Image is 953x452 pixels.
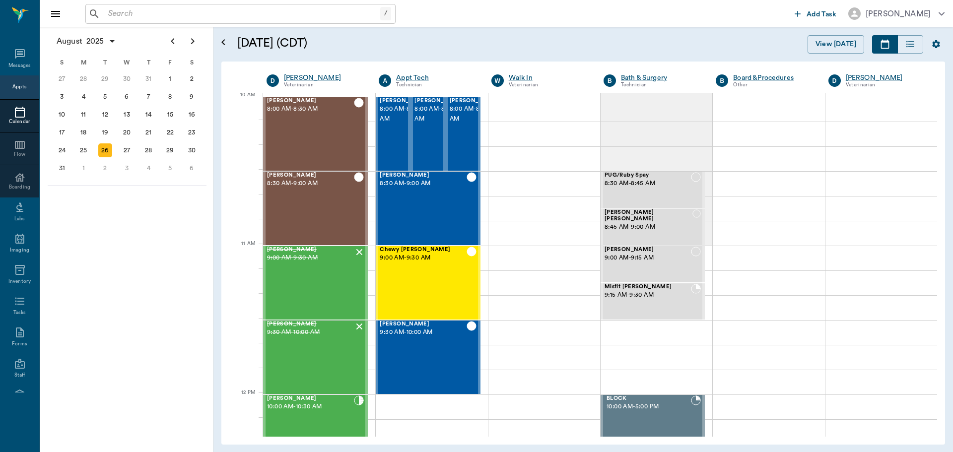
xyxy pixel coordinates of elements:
[808,35,864,54] button: View [DATE]
[98,143,112,157] div: Today, Tuesday, August 26, 2025
[84,34,106,48] span: 2025
[605,253,691,263] span: 9:00 AM - 9:15 AM
[380,7,391,20] div: /
[601,283,705,320] div: BOOKED, 9:15 AM - 9:30 AM
[267,179,354,189] span: 8:30 AM - 9:00 AM
[267,247,354,253] span: [PERSON_NAME]
[605,247,691,253] span: [PERSON_NAME]
[183,31,203,51] button: Next page
[98,108,112,122] div: Tuesday, August 12, 2025
[120,126,134,139] div: Wednesday, August 20, 2025
[380,327,466,337] span: 9:30 AM - 10:00 AM
[163,31,183,51] button: Previous page
[446,97,480,171] div: CHECKED_OUT, 8:00 AM - 8:30 AM
[217,23,229,62] button: Open calendar
[267,98,354,104] span: [PERSON_NAME]
[185,108,199,122] div: Saturday, August 16, 2025
[491,74,504,87] div: W
[141,161,155,175] div: Thursday, September 4, 2025
[380,104,429,124] span: 8:00 AM - 8:30 AM
[12,340,27,348] div: Forms
[601,208,705,246] div: NOT_CONFIRMED, 8:45 AM - 9:00 AM
[73,55,95,70] div: M
[605,172,691,179] span: PUG/Ruby Spay
[601,171,705,208] div: NOT_CONFIRMED, 8:30 AM - 8:45 AM
[185,90,199,104] div: Saturday, August 9, 2025
[267,327,354,337] span: 9:30 AM - 10:00 AM
[846,73,926,83] div: [PERSON_NAME]
[604,74,616,87] div: B
[380,172,466,179] span: [PERSON_NAME]
[607,402,691,412] span: 10:00 AM - 5:00 PM
[601,246,705,283] div: NOT_CONFIRMED, 9:00 AM - 9:15 AM
[267,253,354,263] span: 9:00 AM - 9:30 AM
[733,81,813,89] div: Other
[605,222,692,232] span: 8:45 AM - 9:00 AM
[46,4,66,24] button: Close drawer
[98,161,112,175] div: Tuesday, September 2, 2025
[55,90,69,104] div: Sunday, August 3, 2025
[840,4,953,23] button: [PERSON_NAME]
[380,321,466,327] span: [PERSON_NAME]
[267,395,354,402] span: [PERSON_NAME]
[229,387,255,412] div: 12 PM
[141,90,155,104] div: Thursday, August 7, 2025
[13,309,26,317] div: Tasks
[76,90,90,104] div: Monday, August 4, 2025
[104,7,380,21] input: Search
[791,4,840,23] button: Add Task
[120,108,134,122] div: Wednesday, August 13, 2025
[263,246,368,320] div: NO_SHOW, 9:00 AM - 9:30 AM
[10,247,29,254] div: Imaging
[76,161,90,175] div: Monday, September 1, 2025
[414,104,464,124] span: 8:00 AM - 8:30 AM
[52,31,121,51] button: August2025
[380,247,466,253] span: Chewy [PERSON_NAME]
[263,171,368,246] div: CHECKED_OUT, 8:30 AM - 9:00 AM
[185,72,199,86] div: Saturday, August 2, 2025
[185,126,199,139] div: Saturday, August 23, 2025
[605,290,691,300] span: 9:15 AM - 9:30 AM
[716,74,728,87] div: B
[396,73,476,83] a: Appt Tech
[229,90,255,115] div: 10 AM
[55,108,69,122] div: Sunday, August 10, 2025
[450,104,499,124] span: 8:00 AM - 8:30 AM
[846,81,926,89] div: Veterinarian
[55,72,69,86] div: Sunday, July 27, 2025
[8,278,31,285] div: Inventory
[76,126,90,139] div: Monday, August 18, 2025
[163,161,177,175] div: Friday, September 5, 2025
[159,55,181,70] div: F
[94,55,116,70] div: T
[621,73,701,83] a: Bath & Surgery
[621,81,701,89] div: Technician
[137,55,159,70] div: T
[163,143,177,157] div: Friday, August 29, 2025
[14,372,25,379] div: Staff
[163,90,177,104] div: Friday, August 8, 2025
[380,253,466,263] span: 9:00 AM - 9:30 AM
[733,73,813,83] a: Board &Procedures
[605,179,691,189] span: 8:30 AM - 8:45 AM
[263,320,368,394] div: NO_SHOW, 9:30 AM - 10:00 AM
[605,209,692,222] span: [PERSON_NAME] [PERSON_NAME]
[120,161,134,175] div: Wednesday, September 3, 2025
[229,239,255,263] div: 11 AM
[51,55,73,70] div: S
[284,73,364,83] a: [PERSON_NAME]
[76,143,90,157] div: Monday, August 25, 2025
[141,126,155,139] div: Thursday, August 21, 2025
[376,320,480,394] div: CHECKED_OUT, 9:30 AM - 10:00 AM
[116,55,138,70] div: W
[607,395,691,402] span: BLOCK
[8,62,31,69] div: Messages
[267,74,279,87] div: D
[828,74,841,87] div: D
[120,90,134,104] div: Wednesday, August 6, 2025
[450,98,499,104] span: [PERSON_NAME]
[12,83,26,91] div: Appts
[55,143,69,157] div: Sunday, August 24, 2025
